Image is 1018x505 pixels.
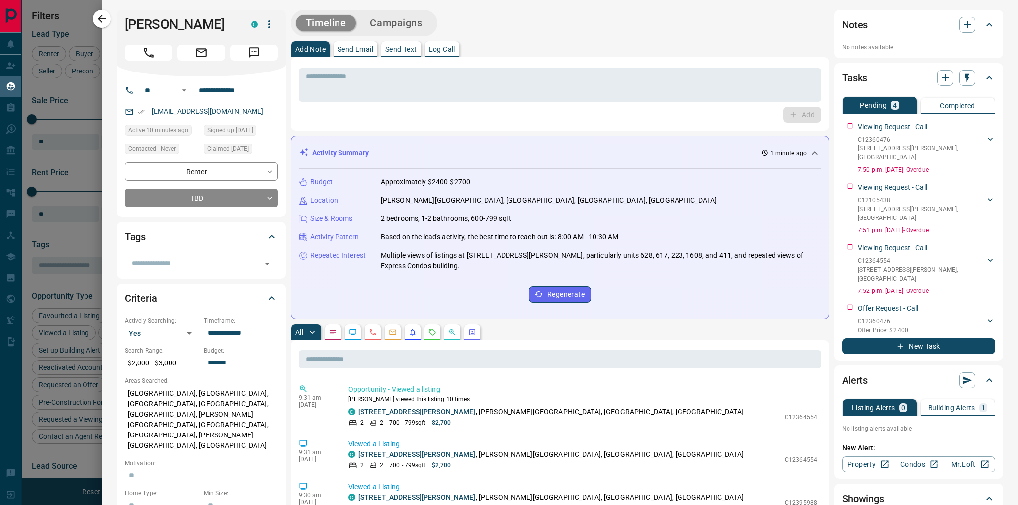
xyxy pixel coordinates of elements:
[295,46,326,53] p: Add Note
[893,102,897,109] p: 4
[381,214,511,224] p: 2 bedrooms, 1-2 bathrooms, 600-799 sqft
[901,404,905,411] p: 0
[128,144,176,154] span: Contacted - Never
[338,46,373,53] p: Send Email
[299,401,334,408] p: [DATE]
[230,45,278,61] span: Message
[858,194,995,224] div: C12105438[STREET_ADDRESS][PERSON_NAME],[GEOGRAPHIC_DATA]
[369,328,377,336] svg: Calls
[858,196,985,205] p: C12105438
[381,250,821,271] p: Multiple views of listings at [STREET_ADDRESS][PERSON_NAME], particularly units 628, 617, 223, 16...
[389,461,425,470] p: 700 - 799 sqft
[429,46,455,53] p: Log Call
[842,443,995,453] p: New Alert:
[310,250,366,261] p: Repeated Interest
[125,355,199,371] p: $2,000 - $3,000
[207,125,253,135] span: Signed up [DATE]
[128,125,188,135] span: Active 10 minutes ago
[858,226,995,235] p: 7:51 p.m. [DATE] - Overdue
[125,189,278,207] div: TBD
[125,290,157,306] h2: Criteria
[358,492,744,503] p: , [PERSON_NAME][GEOGRAPHIC_DATA], [GEOGRAPHIC_DATA], [GEOGRAPHIC_DATA]
[468,328,476,336] svg: Agent Actions
[125,316,199,325] p: Actively Searching:
[529,286,591,303] button: Regenerate
[125,125,199,139] div: Fri Sep 12 2025
[842,17,868,33] h2: Notes
[842,43,995,52] p: No notes available
[260,257,274,271] button: Open
[358,493,476,501] a: [STREET_ADDRESS][PERSON_NAME]
[380,461,383,470] p: 2
[381,232,618,242] p: Based on the lead's activity, the best time to reach out is: 8:00 AM - 10:30 AM
[299,144,821,162] div: Activity Summary1 minute ago
[348,395,817,404] p: [PERSON_NAME] viewed this listing 10 times
[409,328,417,336] svg: Listing Alerts
[858,182,927,193] p: Viewing Request - Call
[858,165,995,174] p: 7:50 p.m. [DATE] - Overdue
[852,404,895,411] p: Listing Alerts
[358,407,744,417] p: , [PERSON_NAME][GEOGRAPHIC_DATA], [GEOGRAPHIC_DATA], [GEOGRAPHIC_DATA]
[125,325,199,341] div: Yes
[329,328,337,336] svg: Notes
[389,328,397,336] svg: Emails
[348,494,355,501] div: condos.ca
[296,15,356,31] button: Timeline
[348,408,355,415] div: condos.ca
[842,424,995,433] p: No listing alerts available
[842,456,893,472] a: Property
[940,102,975,109] p: Completed
[858,144,985,162] p: [STREET_ADDRESS][PERSON_NAME] , [GEOGRAPHIC_DATA]
[360,418,364,427] p: 2
[858,135,985,144] p: C12360476
[358,450,476,458] a: [STREET_ADDRESS][PERSON_NAME]
[858,287,995,295] p: 7:52 p.m. [DATE] - Overdue
[299,456,334,463] p: [DATE]
[432,418,451,427] p: $2,700
[310,177,333,187] p: Budget
[842,372,868,388] h2: Alerts
[858,317,908,326] p: C12360476
[981,404,985,411] p: 1
[349,328,357,336] svg: Lead Browsing Activity
[125,287,278,310] div: Criteria
[858,243,927,253] p: Viewing Request - Call
[360,461,364,470] p: 2
[860,102,887,109] p: Pending
[858,265,985,283] p: [STREET_ADDRESS][PERSON_NAME] , [GEOGRAPHIC_DATA]
[381,195,717,206] p: [PERSON_NAME][GEOGRAPHIC_DATA], [GEOGRAPHIC_DATA], [GEOGRAPHIC_DATA], [GEOGRAPHIC_DATA]
[858,315,995,337] div: C12360476Offer Price: $2,400
[770,149,807,158] p: 1 minute ago
[178,84,190,96] button: Open
[152,107,264,115] a: [EMAIL_ADDRESS][DOMAIN_NAME]
[858,133,995,164] div: C12360476[STREET_ADDRESS][PERSON_NAME],[GEOGRAPHIC_DATA]
[299,449,334,456] p: 9:31 am
[358,449,744,460] p: , [PERSON_NAME][GEOGRAPHIC_DATA], [GEOGRAPHIC_DATA], [GEOGRAPHIC_DATA]
[204,144,278,157] div: Wed Sep 03 2025
[360,15,432,31] button: Campaigns
[858,122,927,132] p: Viewing Request - Call
[432,461,451,470] p: $2,700
[125,16,236,32] h1: [PERSON_NAME]
[125,489,199,498] p: Home Type:
[348,384,817,395] p: Opportunity - Viewed a listing
[125,162,278,181] div: Renter
[858,254,995,285] div: C12364554[STREET_ADDRESS][PERSON_NAME],[GEOGRAPHIC_DATA]
[348,482,817,492] p: Viewed a Listing
[893,456,944,472] a: Condos
[299,492,334,499] p: 9:30 am
[842,13,995,37] div: Notes
[251,21,258,28] div: condos.ca
[842,70,867,86] h2: Tasks
[299,394,334,401] p: 9:31 am
[858,205,985,222] p: [STREET_ADDRESS][PERSON_NAME] , [GEOGRAPHIC_DATA]
[204,346,278,355] p: Budget:
[125,346,199,355] p: Search Range:
[125,45,172,61] span: Call
[348,451,355,458] div: condos.ca
[125,376,278,385] p: Areas Searched:
[125,229,146,245] h2: Tags
[348,439,817,449] p: Viewed a Listing
[125,459,278,468] p: Motivation:
[842,338,995,354] button: New Task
